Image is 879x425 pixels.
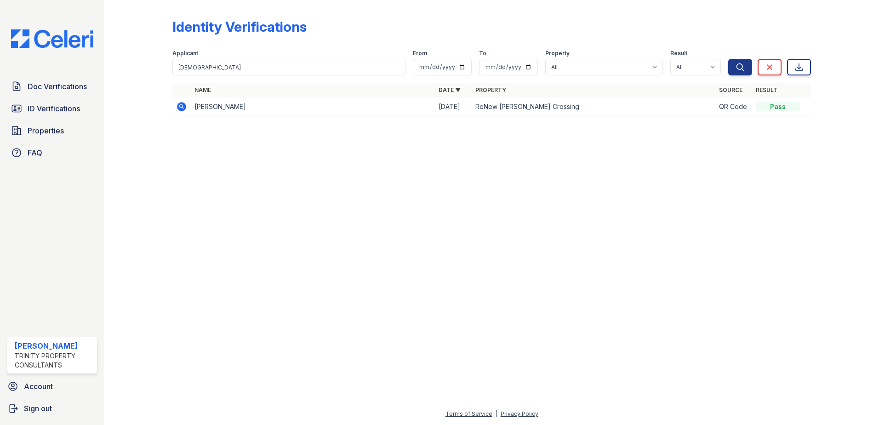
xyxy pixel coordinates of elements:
[24,403,52,414] span: Sign out
[28,81,87,92] span: Doc Verifications
[435,98,472,116] td: [DATE]
[7,77,97,96] a: Doc Verifications
[719,86,742,93] a: Source
[479,50,486,57] label: To
[715,98,752,116] td: QR Code
[28,125,64,136] span: Properties
[28,147,42,158] span: FAQ
[172,18,307,35] div: Identity Verifications
[172,50,198,57] label: Applicant
[445,410,492,417] a: Terms of Service
[4,399,101,418] a: Sign out
[472,98,716,116] td: ReNew [PERSON_NAME] Crossing
[756,86,777,93] a: Result
[439,86,461,93] a: Date ▼
[194,86,211,93] a: Name
[475,86,506,93] a: Property
[545,50,570,57] label: Property
[28,103,80,114] span: ID Verifications
[15,340,93,351] div: [PERSON_NAME]
[4,29,101,48] img: CE_Logo_Blue-a8612792a0a2168367f1c8372b55b34899dd931a85d93a1a3d3e32e68fde9ad4.png
[172,59,405,75] input: Search by name or phone number
[15,351,93,370] div: Trinity Property Consultants
[501,410,538,417] a: Privacy Policy
[4,377,101,396] a: Account
[191,98,435,116] td: [PERSON_NAME]
[413,50,427,57] label: From
[7,121,97,140] a: Properties
[496,410,497,417] div: |
[670,50,687,57] label: Result
[7,144,97,162] a: FAQ
[7,99,97,118] a: ID Verifications
[24,381,53,392] span: Account
[756,102,800,111] div: Pass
